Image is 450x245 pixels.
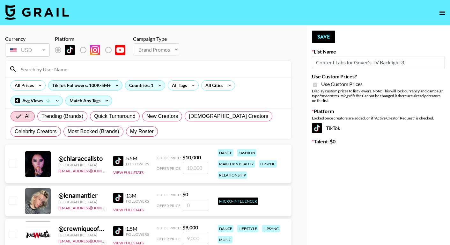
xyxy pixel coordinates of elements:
[321,81,363,87] span: Use Custom Prices
[262,225,280,232] div: lipsync
[113,156,123,166] img: TikTok
[6,45,48,56] div: USD
[5,42,50,58] div: Currency is locked to USD
[157,203,181,208] span: Offer Price:
[65,45,75,55] img: TikTok
[17,64,287,74] input: Search by User Name
[312,138,445,145] label: Talent - $ 0
[312,123,322,133] img: TikTok
[126,226,149,232] div: 1.5M
[312,73,445,80] label: Use Custom Prices?
[11,81,35,90] div: All Prices
[312,123,445,133] div: TikTok
[237,225,258,232] div: lifestyle
[113,170,144,175] button: View Full Stats
[58,233,106,237] div: [GEOGRAPHIC_DATA]
[312,108,445,114] label: Platform
[312,89,445,103] div: Display custom prices to list viewers. Note: This will lock currency and campaign type . Cannot b...
[113,207,144,212] button: View Full Stats
[312,31,335,43] button: Save
[183,199,208,211] input: 0
[312,48,445,55] label: List Name
[11,96,63,105] div: Avg Views
[202,81,225,90] div: All Cities
[94,112,136,120] span: Quick Turnaround
[66,96,112,105] div: Match Any Tags
[90,45,100,55] img: Instagram
[115,45,125,55] img: YouTube
[58,167,122,173] a: [EMAIL_ADDRESS][DOMAIN_NAME]
[182,191,188,197] strong: $ 0
[126,199,149,204] div: Followers
[126,162,149,166] div: Followers
[55,36,130,42] div: Platform
[126,232,149,237] div: Followers
[168,81,188,90] div: All Tags
[58,237,122,243] a: [EMAIL_ADDRESS][DOMAIN_NAME]
[41,112,83,120] span: Trending (Brands)
[157,192,181,197] span: Guide Price:
[126,155,149,162] div: 5.5M
[157,166,181,171] span: Offer Price:
[113,226,123,236] img: TikTok
[146,112,178,120] span: New Creators
[58,199,106,204] div: [GEOGRAPHIC_DATA]
[319,93,360,98] em: for bookers using this list
[237,149,256,156] div: fashion
[58,155,106,162] div: @ chiaraecalisto
[218,160,255,168] div: makeup & beauty
[58,225,106,233] div: @ crewniqueofficial
[182,224,198,230] strong: $ 9,000
[189,112,268,120] span: [DEMOGRAPHIC_DATA] Creators
[259,160,277,168] div: lipsync
[48,81,122,90] div: TikTok Followers: 100K-5M+
[218,171,247,179] div: relationship
[58,204,122,210] a: [EMAIL_ADDRESS][DOMAIN_NAME]
[113,193,123,203] img: TikTok
[5,36,50,42] div: Currency
[157,236,181,241] span: Offer Price:
[55,43,130,57] div: List locked to TikTok.
[157,155,181,160] span: Guide Price:
[312,116,445,120] div: Locked once creators are added, or if "Active Creator Request" is checked.
[125,81,165,90] div: Countries: 1
[218,149,233,156] div: dance
[133,36,179,42] div: Campaign Type
[68,128,119,135] span: Most Booked (Brands)
[126,192,149,199] div: 13M
[58,162,106,167] div: [GEOGRAPHIC_DATA]
[58,191,106,199] div: @ lenamantler
[25,112,31,120] span: All
[182,154,201,160] strong: $ 10,000
[218,225,233,232] div: dance
[130,128,154,135] span: My Roster
[436,6,449,19] button: open drawer
[183,162,208,174] input: 10,000
[15,128,57,135] span: Celebrity Creators
[157,226,181,230] span: Guide Price:
[5,4,69,20] img: Grail Talent
[218,198,258,205] div: Micro-Influencer
[183,232,208,244] input: 9,000
[218,236,232,243] div: music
